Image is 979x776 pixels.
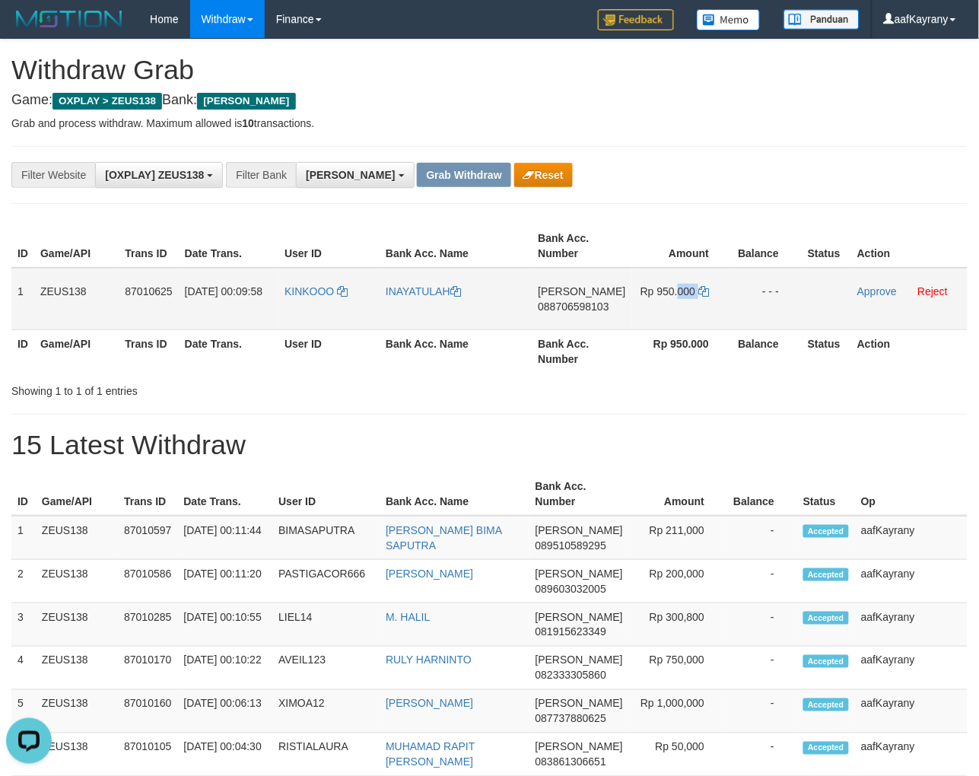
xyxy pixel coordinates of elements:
th: User ID [278,224,380,268]
td: ZEUS138 [36,560,118,603]
td: 1 [11,516,36,560]
th: Bank Acc. Name [380,329,532,373]
th: Date Trans. [179,224,278,268]
button: [OXPLAY] ZEUS138 [95,162,223,188]
a: Copy 950000 to clipboard [698,285,709,297]
td: 5 [11,690,36,733]
th: Trans ID [119,224,178,268]
a: [PERSON_NAME] BIMA SAPUTRA [386,524,501,552]
td: 87010170 [118,647,177,690]
td: [DATE] 00:11:20 [177,560,272,603]
td: Rp 211,000 [629,516,727,560]
td: 4 [11,647,36,690]
th: Date Trans. [179,329,278,373]
span: [PERSON_NAME] [536,524,623,536]
td: LIEL14 [272,603,380,647]
img: Feedback.jpg [598,9,674,30]
td: AVEIL123 [272,647,380,690]
td: 3 [11,603,36,647]
td: [DATE] 00:06:13 [177,690,272,733]
button: Grab Withdraw [417,163,510,187]
td: [DATE] 00:11:44 [177,516,272,560]
img: panduan.png [784,9,860,30]
div: Filter Website [11,162,95,188]
td: aafKayrany [855,647,968,690]
td: 87010597 [118,516,177,560]
a: RULY HARNINTO [386,654,472,666]
th: Bank Acc. Name [380,224,532,268]
td: 87010285 [118,603,177,647]
td: aafKayrany [855,603,968,647]
td: Rp 200,000 [629,560,727,603]
span: Copy 087737880625 to clipboard [536,713,606,725]
th: Balance [732,329,802,373]
span: Copy 081915623349 to clipboard [536,626,606,638]
td: - [727,516,797,560]
a: MUHAMAD RAPIT [PERSON_NAME] [386,741,475,768]
th: Balance [732,224,802,268]
th: Rp 950.000 [632,329,733,373]
strong: 10 [242,117,254,129]
td: ZEUS138 [36,690,118,733]
th: Date Trans. [177,472,272,516]
span: Accepted [803,655,849,668]
th: ID [11,472,36,516]
th: Game/API [34,329,119,373]
th: Op [855,472,968,516]
h1: Withdraw Grab [11,55,968,85]
a: KINKOOO [284,285,348,297]
th: Action [851,329,968,373]
td: 2 [11,560,36,603]
button: [PERSON_NAME] [296,162,414,188]
td: - [727,647,797,690]
th: Amount [632,224,733,268]
td: aafKayrany [855,516,968,560]
td: Rp 750,000 [629,647,727,690]
td: 1 [11,268,34,330]
td: aafKayrany [855,560,968,603]
td: Rp 1,000,000 [629,690,727,733]
td: [DATE] 00:10:55 [177,603,272,647]
span: Copy 083861306651 to clipboard [536,756,606,768]
a: M. HALIL [386,611,430,623]
span: [PERSON_NAME] [538,285,625,297]
span: OXPLAY > ZEUS138 [52,93,162,110]
a: Approve [857,285,897,297]
span: Accepted [803,698,849,711]
th: Bank Acc. Number [532,224,631,268]
span: [DATE] 00:09:58 [185,285,262,297]
span: Copy 089603032005 to clipboard [536,583,606,595]
th: Trans ID [118,472,177,516]
td: ZEUS138 [36,603,118,647]
span: [PERSON_NAME] [306,169,395,181]
td: ZEUS138 [36,516,118,560]
span: Rp 950.000 [640,285,695,297]
th: ID [11,329,34,373]
td: ZEUS138 [34,268,119,330]
span: [PERSON_NAME] [536,611,623,623]
th: Status [797,472,855,516]
span: [PERSON_NAME] [536,654,623,666]
button: Open LiveChat chat widget [6,6,52,52]
td: 87010160 [118,690,177,733]
td: ZEUS138 [36,647,118,690]
th: Bank Acc. Number [529,472,629,516]
span: Accepted [803,612,849,625]
span: [PERSON_NAME] [536,568,623,580]
span: [PERSON_NAME] [197,93,295,110]
td: PASTIGACOR666 [272,560,380,603]
h1: 15 Latest Withdraw [11,430,968,460]
th: Trans ID [119,329,178,373]
td: XIMOA12 [272,690,380,733]
th: Balance [727,472,797,516]
span: Copy 089510589295 to clipboard [536,539,606,552]
span: [OXPLAY] ZEUS138 [105,169,204,181]
td: [DATE] 00:10:22 [177,647,272,690]
span: [PERSON_NAME] [536,698,623,710]
a: INAYATULAH [386,285,461,297]
th: Status [802,224,851,268]
a: Reject [918,285,949,297]
th: Amount [629,472,727,516]
img: Button%20Memo.svg [697,9,761,30]
span: KINKOOO [284,285,334,297]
